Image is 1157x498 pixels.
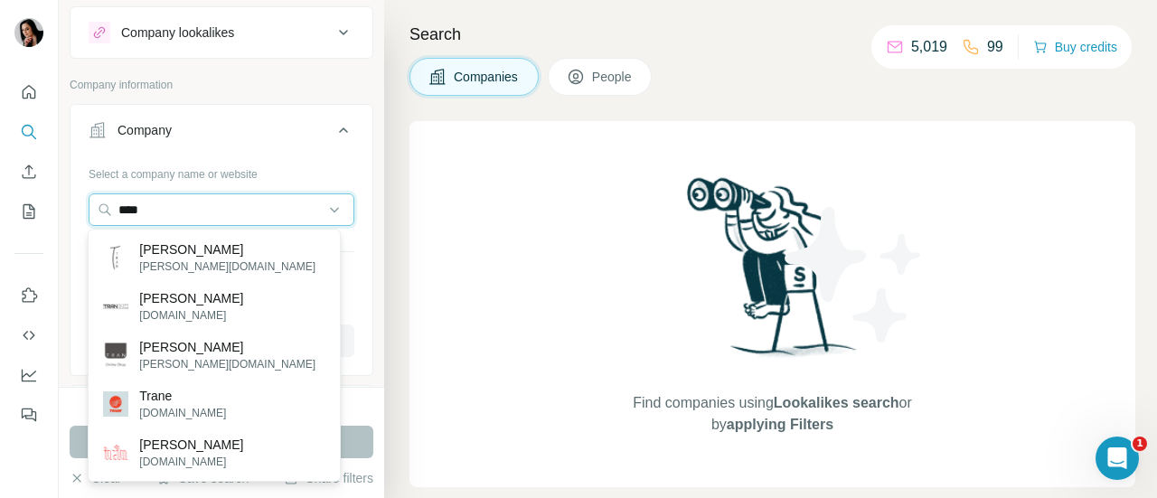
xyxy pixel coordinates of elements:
[14,359,43,391] button: Dashboard
[71,11,372,54] button: Company lookalikes
[139,289,243,307] p: [PERSON_NAME]
[14,319,43,352] button: Use Surfe API
[103,391,128,417] img: Trane
[987,36,1003,58] p: 99
[1033,34,1117,60] button: Buy credits
[103,245,128,270] img: Tran
[773,193,936,356] img: Surfe Illustration - Stars
[89,159,354,183] div: Select a company name or website
[627,392,917,436] span: Find companies using or by
[14,195,43,228] button: My lists
[139,240,315,258] p: [PERSON_NAME]
[14,279,43,312] button: Use Surfe on LinkedIn
[139,436,243,454] p: [PERSON_NAME]
[911,36,947,58] p: 5,019
[103,294,128,319] img: Tran
[70,77,373,93] p: Company information
[1133,437,1147,451] span: 1
[118,121,172,139] div: Company
[139,387,226,405] p: Trane
[14,116,43,148] button: Search
[70,469,121,487] button: Clear
[1096,437,1139,480] iframe: Intercom live chat
[139,356,315,372] p: [PERSON_NAME][DOMAIN_NAME]
[727,417,833,432] span: applying Filters
[139,405,226,421] p: [DOMAIN_NAME]
[121,23,234,42] div: Company lookalikes
[592,68,634,86] span: People
[774,395,899,410] span: Lookalikes search
[139,307,243,324] p: [DOMAIN_NAME]
[103,445,128,460] img: Trần
[139,258,315,275] p: [PERSON_NAME][DOMAIN_NAME]
[139,338,315,356] p: [PERSON_NAME]
[71,108,372,159] button: Company
[409,22,1135,47] h4: Search
[14,399,43,431] button: Feedback
[14,76,43,108] button: Quick start
[103,343,128,368] img: Tran
[139,454,243,470] p: [DOMAIN_NAME]
[679,173,867,374] img: Surfe Illustration - Woman searching with binoculars
[14,155,43,188] button: Enrich CSV
[14,18,43,47] img: Avatar
[454,68,520,86] span: Companies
